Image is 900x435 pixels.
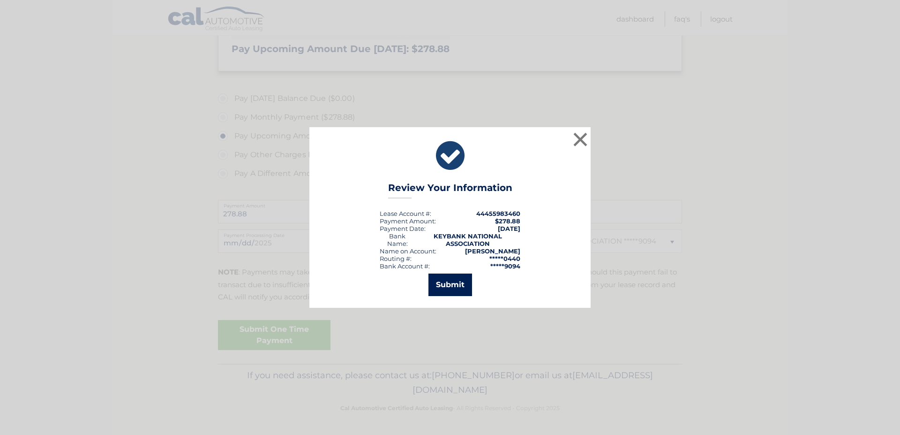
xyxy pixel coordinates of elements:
[380,247,436,255] div: Name on Account:
[476,210,520,217] strong: 44455983460
[434,232,502,247] strong: KEYBANK NATIONAL ASSOCIATION
[380,225,424,232] span: Payment Date
[380,217,436,225] div: Payment Amount:
[428,274,472,296] button: Submit
[498,225,520,232] span: [DATE]
[380,225,426,232] div: :
[388,182,512,198] h3: Review Your Information
[380,255,412,262] div: Routing #:
[495,217,520,225] span: $278.88
[465,247,520,255] strong: [PERSON_NAME]
[380,262,430,270] div: Bank Account #:
[380,210,431,217] div: Lease Account #:
[380,232,415,247] div: Bank Name:
[571,130,590,149] button: ×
